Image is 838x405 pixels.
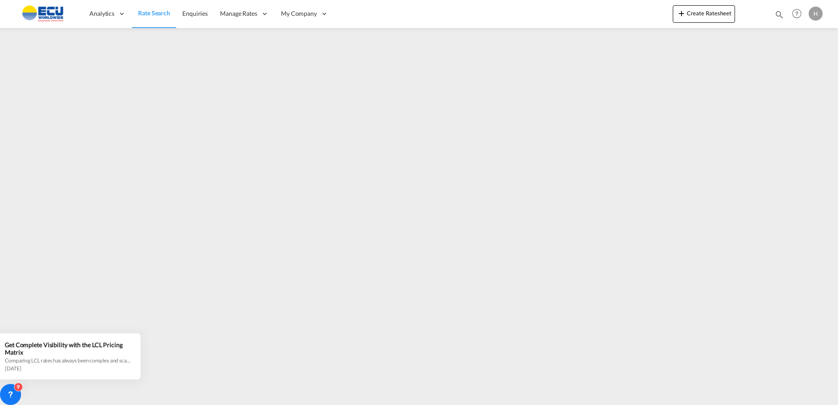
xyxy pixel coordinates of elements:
[138,9,170,17] span: Rate Search
[809,7,823,21] div: H
[789,6,804,21] span: Help
[774,10,784,23] div: icon-magnify
[673,5,735,23] button: icon-plus 400-fgCreate Ratesheet
[220,9,257,18] span: Manage Rates
[13,4,72,24] img: 6cccb1402a9411edb762cf9624ab9cda.png
[281,9,317,18] span: My Company
[676,8,687,18] md-icon: icon-plus 400-fg
[182,10,208,17] span: Enquiries
[789,6,809,22] div: Help
[774,10,784,19] md-icon: icon-magnify
[89,9,114,18] span: Analytics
